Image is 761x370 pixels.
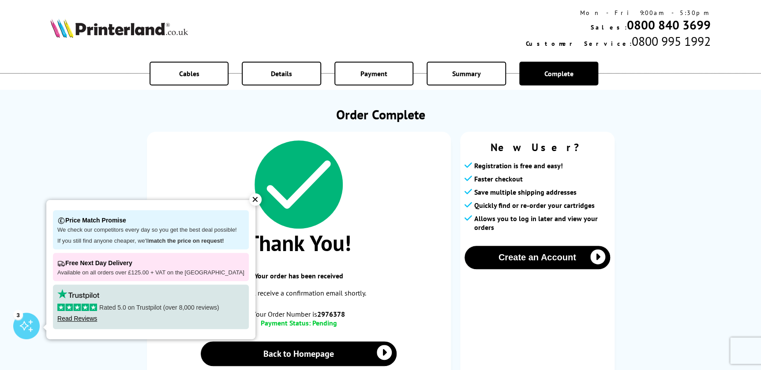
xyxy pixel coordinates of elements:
[474,188,577,196] span: Save multiple shipping addresses
[57,289,99,299] img: trustpilot rating
[465,141,610,154] span: New User?
[57,315,97,322] a: Read Reviews
[591,23,627,31] span: Sales:
[452,69,480,78] span: Summary
[156,271,442,280] span: Your order has been received
[57,237,244,245] p: If you still find anyone cheaper, we'll
[179,69,199,78] span: Cables
[149,237,224,244] strong: match the price on request!
[544,69,573,78] span: Complete
[156,287,442,299] p: You will receive a confirmation email shortly.
[13,310,23,319] div: 3
[57,303,97,311] img: stars-5.svg
[474,174,523,183] span: Faster checkout
[317,310,345,318] b: 2976378
[632,33,711,49] span: 0800 995 1992
[474,214,610,232] span: Allows you to log in later and view your orders
[526,9,711,17] div: Mon - Fri 9:00am - 5:30pm
[201,341,397,366] a: Back to Homepage
[156,229,442,257] span: Thank You!
[57,269,244,277] p: Available on all orders over £125.00 + VAT on the [GEOGRAPHIC_DATA]
[57,215,244,226] p: Price Match Promise
[261,318,311,327] span: Payment Status:
[360,69,387,78] span: Payment
[474,201,595,210] span: Quickly find or re-order your cartridges
[271,69,292,78] span: Details
[57,257,244,269] p: Free Next Day Delivery
[147,106,615,123] h1: Order Complete
[312,318,337,327] span: Pending
[50,18,188,38] img: Printerland Logo
[57,226,244,234] p: We check our competitors every day so you get the best deal possible!
[156,310,442,318] span: Your Order Number is
[249,193,262,206] div: ✕
[627,17,711,33] a: 0800 840 3699
[465,246,610,269] button: Create an Account
[57,303,244,311] p: Rated 5.0 on Trustpilot (over 8,000 reviews)
[474,161,563,170] span: Registration is free and easy!
[526,40,632,48] span: Customer Service:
